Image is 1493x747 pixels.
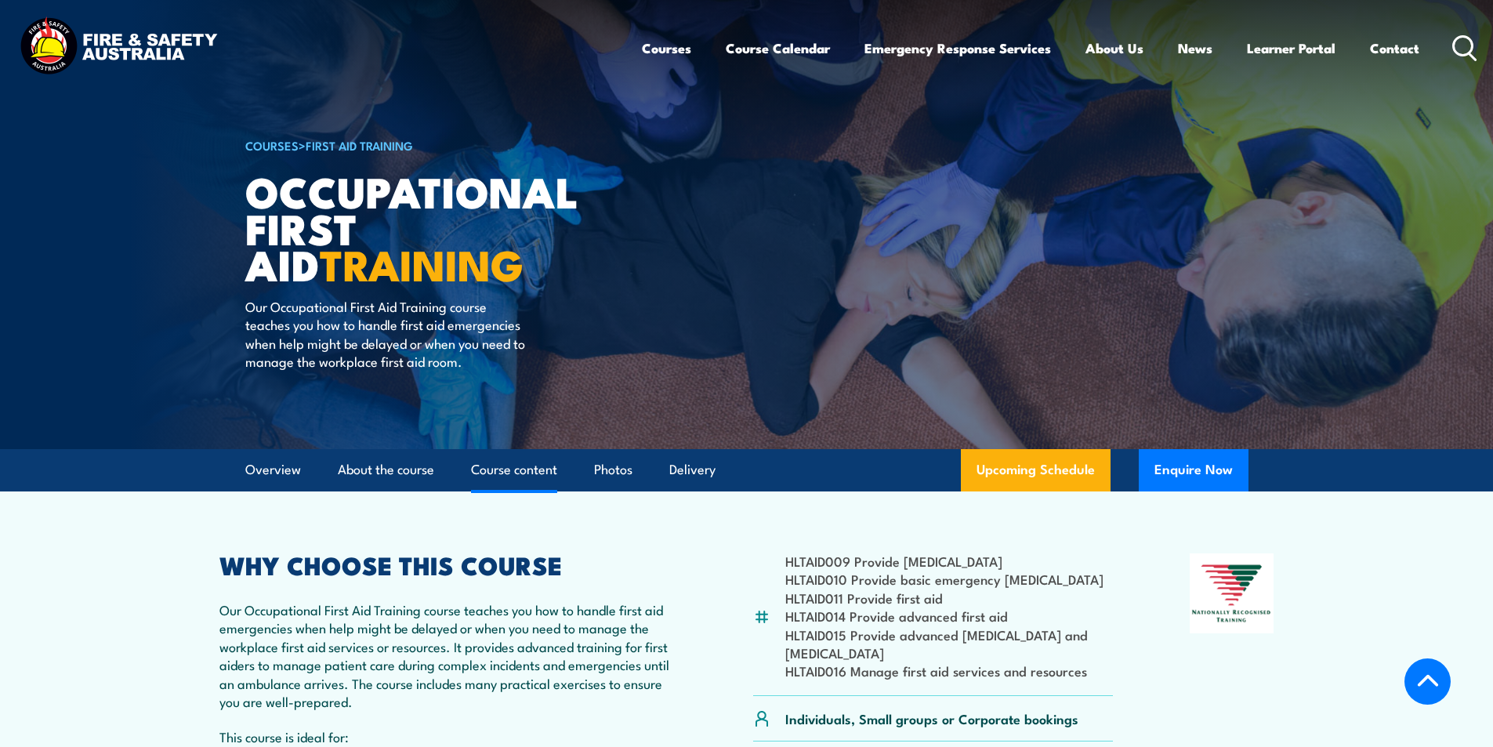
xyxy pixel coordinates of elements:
[245,136,299,154] a: COURSES
[338,449,434,491] a: About the course
[594,449,632,491] a: Photos
[785,552,1114,570] li: HLTAID009 Provide [MEDICAL_DATA]
[245,297,531,371] p: Our Occupational First Aid Training course teaches you how to handle first aid emergencies when h...
[1247,27,1335,69] a: Learner Portal
[1370,27,1419,69] a: Contact
[785,626,1114,662] li: HLTAID015 Provide advanced [MEDICAL_DATA] and [MEDICAL_DATA]
[864,27,1051,69] a: Emergency Response Services
[219,600,677,710] p: Our Occupational First Aid Training course teaches you how to handle first aid emergencies when h...
[1190,553,1274,633] img: Nationally Recognised Training logo.
[219,727,677,745] p: This course is ideal for:
[785,570,1114,588] li: HLTAID010 Provide basic emergency [MEDICAL_DATA]
[245,449,301,491] a: Overview
[785,589,1114,607] li: HLTAID011 Provide first aid
[642,27,691,69] a: Courses
[669,449,716,491] a: Delivery
[961,449,1111,491] a: Upcoming Schedule
[306,136,413,154] a: First Aid Training
[785,709,1078,727] p: Individuals, Small groups or Corporate bookings
[1085,27,1143,69] a: About Us
[1178,27,1212,69] a: News
[471,449,557,491] a: Course content
[785,607,1114,625] li: HLTAID014 Provide advanced first aid
[245,172,632,282] h1: Occupational First Aid
[219,553,677,575] h2: WHY CHOOSE THIS COURSE
[245,136,632,154] h6: >
[785,662,1114,680] li: HLTAID016 Manage first aid services and resources
[726,27,830,69] a: Course Calendar
[1139,449,1248,491] button: Enquire Now
[320,230,524,296] strong: TRAINING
